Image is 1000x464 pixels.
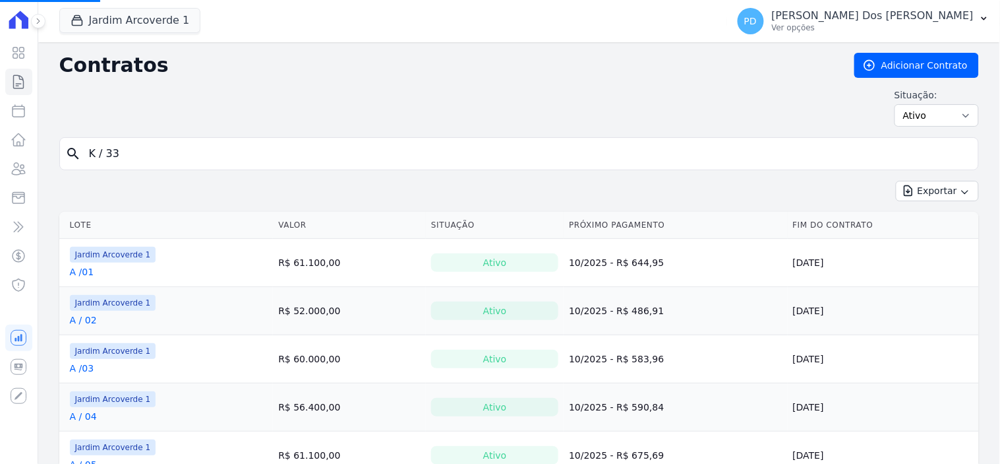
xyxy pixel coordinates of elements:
[895,88,979,102] label: Situação:
[65,146,81,162] i: search
[70,410,97,423] a: A / 04
[70,295,156,311] span: Jardim Arcoverde 1
[431,302,558,320] div: Ativo
[744,17,757,26] span: PD
[788,239,979,287] td: [DATE]
[569,402,664,413] a: 10/2025 - R$ 590,84
[273,212,426,239] th: Valor
[273,335,426,383] td: R$ 60.000,00
[569,354,664,364] a: 10/2025 - R$ 583,96
[426,212,564,239] th: Situação
[70,247,156,263] span: Jardim Arcoverde 1
[59,53,833,77] h2: Contratos
[788,287,979,335] td: [DATE]
[273,239,426,287] td: R$ 61.100,00
[59,212,274,239] th: Lote
[273,383,426,432] td: R$ 56.400,00
[727,3,1000,40] button: PD [PERSON_NAME] Dos [PERSON_NAME] Ver opções
[431,253,558,272] div: Ativo
[569,306,664,316] a: 10/2025 - R$ 486,91
[70,440,156,455] span: Jardim Arcoverde 1
[569,450,664,461] a: 10/2025 - R$ 675,69
[431,398,558,416] div: Ativo
[273,287,426,335] td: R$ 52.000,00
[564,212,787,239] th: Próximo Pagamento
[70,314,97,327] a: A / 02
[70,343,156,359] span: Jardim Arcoverde 1
[772,22,974,33] p: Ver opções
[431,350,558,368] div: Ativo
[70,362,94,375] a: A /03
[788,212,979,239] th: Fim do Contrato
[81,141,973,167] input: Buscar por nome do lote
[59,8,201,33] button: Jardim Arcoverde 1
[854,53,979,78] a: Adicionar Contrato
[70,265,94,279] a: A /01
[788,383,979,432] td: [DATE]
[569,257,664,268] a: 10/2025 - R$ 644,95
[788,335,979,383] td: [DATE]
[772,9,974,22] p: [PERSON_NAME] Dos [PERSON_NAME]
[896,181,979,201] button: Exportar
[70,391,156,407] span: Jardim Arcoverde 1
